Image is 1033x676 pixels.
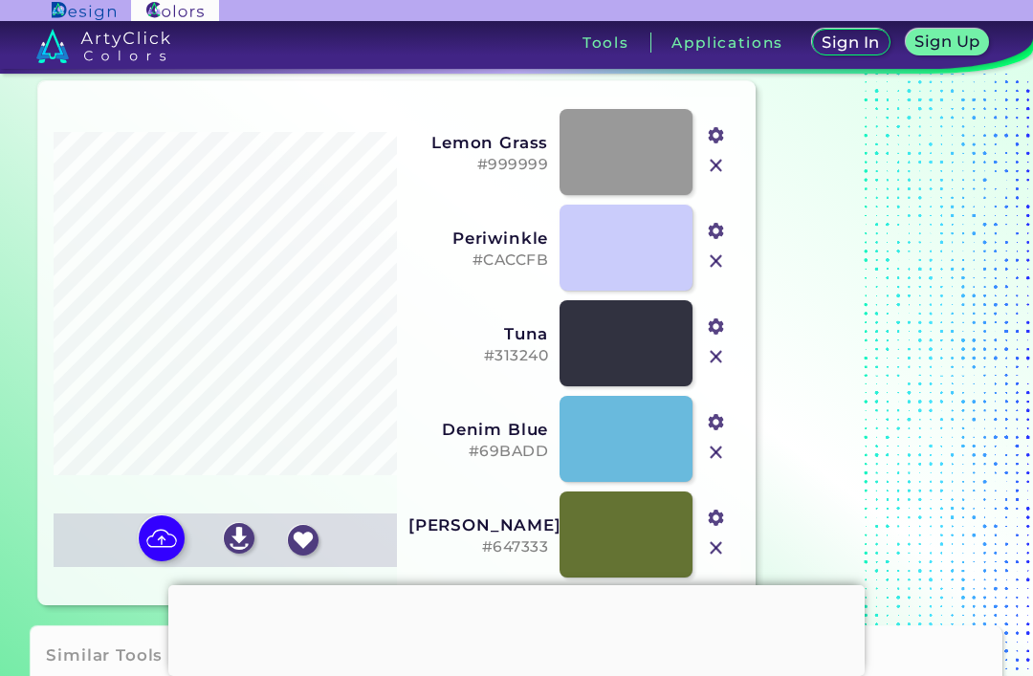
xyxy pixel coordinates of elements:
[671,35,783,50] h3: Applications
[52,2,116,20] img: ArtyClick Design logo
[408,538,548,556] h5: #647333
[288,525,319,556] img: icon_favourite_white.svg
[408,324,548,343] h3: Tuna
[408,229,548,248] h3: Periwinkle
[408,133,548,152] h3: Lemon Grass
[168,585,865,671] iframe: Advertisement
[408,156,548,174] h5: #999999
[139,515,185,561] img: icon picture
[46,644,163,667] h3: Similar Tools
[824,35,876,50] h5: Sign In
[704,535,729,560] img: icon_close.svg
[36,29,171,63] img: logo_artyclick_colors_white.svg
[408,515,548,534] h3: [PERSON_NAME]
[816,31,887,55] a: Sign In
[408,443,548,461] h5: #69BADD
[408,251,548,270] h5: #CACCFB
[224,523,254,554] img: icon_download_white.svg
[408,347,548,365] h5: #313240
[704,153,729,178] img: icon_close.svg
[704,344,729,369] img: icon_close.svg
[582,35,629,50] h3: Tools
[910,31,985,55] a: Sign Up
[918,34,978,49] h5: Sign Up
[704,440,729,465] img: icon_close.svg
[704,249,729,273] img: icon_close.svg
[408,420,548,439] h3: Denim Blue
